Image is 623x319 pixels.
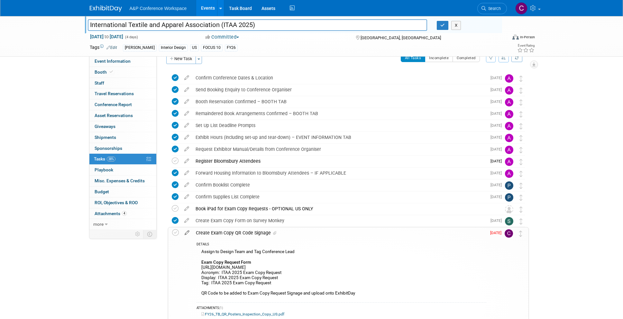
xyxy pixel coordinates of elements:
[505,74,513,83] img: Amanda Oney
[181,123,192,128] a: edit
[166,54,196,64] button: New Task
[425,54,453,62] button: Incomplete
[519,218,523,224] i: Move task
[181,134,192,140] a: edit
[93,222,104,227] span: more
[95,59,131,64] span: Event Information
[95,124,115,129] span: Giveaways
[89,110,156,121] a: Asset Reservations
[519,87,523,94] i: Move task
[519,99,523,105] i: Move task
[95,200,138,205] span: ROI, Objectives & ROO
[505,229,513,238] img: Christine Ritchlin
[104,34,110,39] span: to
[490,135,505,140] span: [DATE]
[181,182,192,188] a: edit
[181,111,192,116] a: edit
[201,44,223,51] div: FOCUS 10
[505,205,513,214] img: Unassigned
[517,44,535,47] div: Event Rating
[89,187,156,197] a: Budget
[95,69,114,75] span: Booth
[519,147,523,153] i: Move task
[192,120,487,131] div: Set Up List Deadline Prompts
[90,34,124,40] span: [DATE] [DATE]
[89,208,156,219] a: Attachments4
[107,157,115,161] span: 38%
[197,248,486,299] div: Assign to Design Team and Tag Conference Lead [URL][DOMAIN_NAME] Acronym: ITAA 2025 Exam Copy Req...
[95,113,133,118] span: Asset Reservations
[219,306,223,310] span: (1)
[89,67,156,77] a: Booth
[123,44,157,51] div: [PERSON_NAME]
[515,2,527,14] img: Christine Ritchlin
[490,87,505,92] span: [DATE]
[453,54,480,62] button: Completed
[95,167,113,172] span: Playbook
[511,54,522,62] a: Refresh
[89,56,156,67] a: Event Information
[181,170,192,176] a: edit
[519,171,523,177] i: Move task
[181,158,192,164] a: edit
[89,99,156,110] a: Conference Report
[519,123,523,129] i: Move task
[89,176,156,186] a: Misc. Expenses & Credits
[519,183,523,189] i: Move task
[181,194,192,200] a: edit
[519,206,523,213] i: Move task
[95,189,109,194] span: Budget
[192,215,487,226] div: Create Exam Copy Form on Survey Monkey
[505,134,513,142] img: Amanda Oney
[130,6,187,11] span: A&P Conference Workspace
[203,34,242,41] button: Committed
[192,84,487,95] div: Send Booking Enquiry to Conference Organiser
[490,183,505,187] span: [DATE]
[181,230,193,236] a: edit
[95,102,132,107] span: Conference Report
[505,122,513,130] img: Amanda Oney
[89,154,156,164] a: Tasks38%
[519,111,523,117] i: Move task
[505,217,513,225] img: Samantha Klein
[519,135,523,141] i: Move task
[89,197,156,208] a: ROI, Objectives & ROO
[89,78,156,88] a: Staff
[181,206,192,212] a: edit
[197,306,486,311] div: ATTACHMENTS
[94,156,115,161] span: Tasks
[192,72,487,83] div: Confirm Conference Dates & Location
[486,6,501,11] span: Search
[90,44,117,51] td: Tags
[193,227,486,238] div: Create Exam Copy QR Code Signage
[505,158,513,166] img: Amanda Oney
[201,260,251,265] b: Exam Copy Request Form
[90,5,122,12] img: ExhibitDay
[490,111,505,116] span: [DATE]
[89,121,156,132] a: Giveaways
[505,193,513,202] img: Paige Papandrea
[519,195,523,201] i: Move task
[490,147,505,151] span: [DATE]
[110,70,113,74] i: Booth reservation complete
[95,135,116,140] span: Shipments
[122,211,127,216] span: 4
[469,33,535,43] div: Event Format
[143,230,156,238] td: Toggle Event Tabs
[490,159,505,163] span: [DATE]
[505,169,513,178] img: Amanda Oney
[89,88,156,99] a: Travel Reservations
[505,181,513,190] img: Paige Papandrea
[490,231,505,235] span: [DATE]
[95,146,122,151] span: Sponsorships
[519,76,523,82] i: Move task
[201,312,284,316] a: FY26_TB_QR_Posters_Inspection_Copy_US.pdf
[519,159,523,165] i: Move task
[512,34,519,40] img: Format-Inperson.png
[192,168,487,178] div: Forward Housing Information to Bloomsbury Attendees – IF APPLICABLE
[106,45,117,50] a: Edit
[124,35,138,39] span: (4 days)
[197,242,486,248] div: DETAILS
[225,44,238,51] div: FY26
[95,211,127,216] span: Attachments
